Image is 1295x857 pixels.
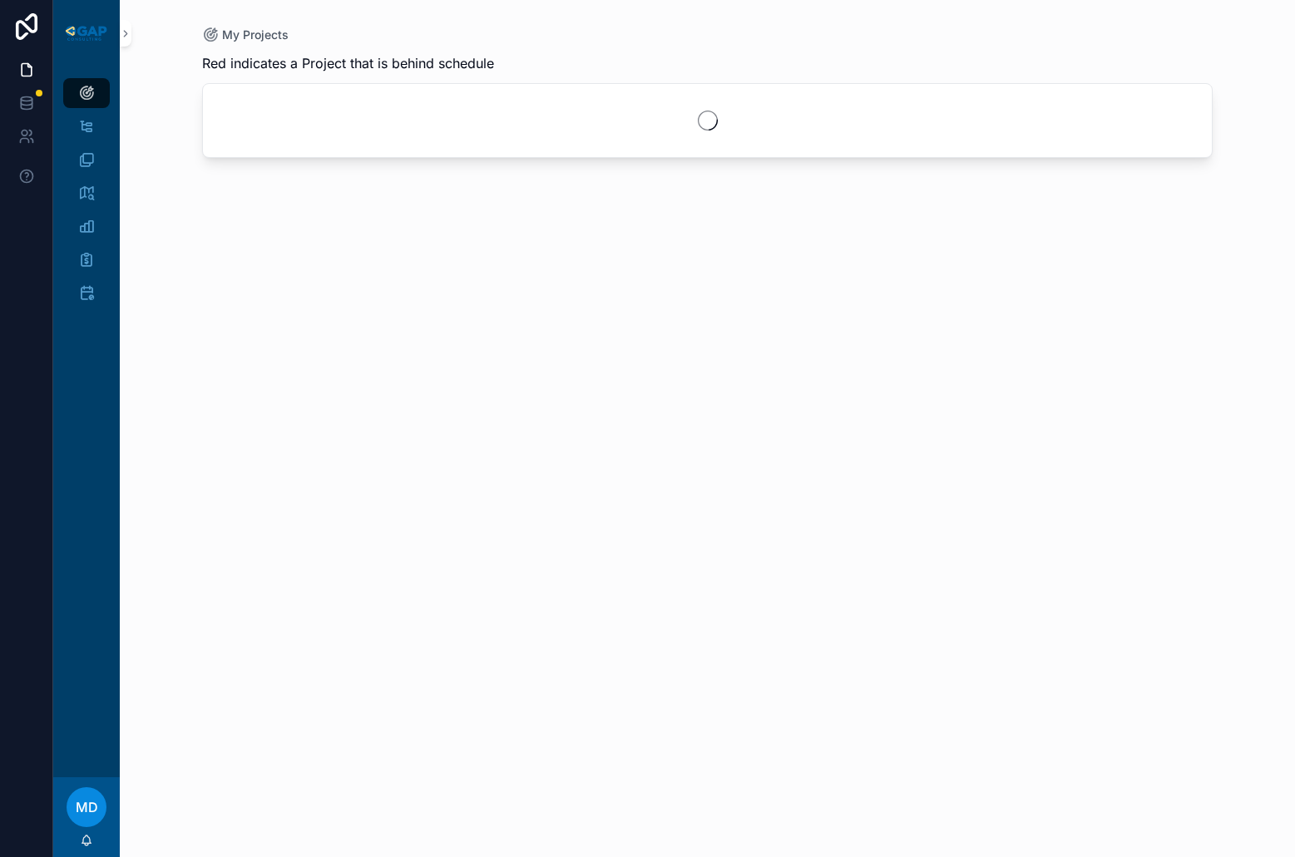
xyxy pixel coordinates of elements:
[76,797,98,817] span: MD
[63,23,110,43] img: App logo
[222,27,289,43] span: My Projects
[202,27,289,43] a: My Projects
[53,66,120,329] div: scrollable content
[202,53,494,73] span: Red indicates a Project that is behind schedule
